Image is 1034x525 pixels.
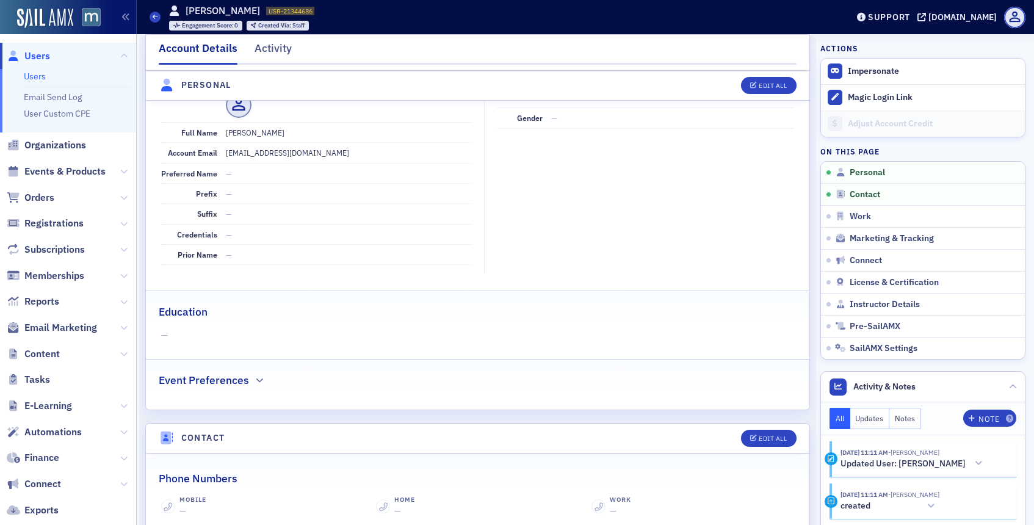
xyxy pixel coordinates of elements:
[741,77,796,94] button: Edit All
[24,477,61,491] span: Connect
[850,299,920,310] span: Instructor Details
[161,168,217,178] span: Preferred Name
[226,123,471,142] dd: [PERSON_NAME]
[978,416,999,422] div: Note
[247,21,309,31] div: Created Via: Staff
[161,329,795,342] span: —
[1004,7,1025,28] span: Profile
[850,167,885,178] span: Personal
[168,148,217,157] span: Account Email
[24,71,46,82] a: Users
[7,139,86,152] a: Organizations
[888,490,939,499] span: Justin Chase
[497,93,543,103] span: Date of Birth
[269,7,313,15] span: USR-21344686
[197,209,217,219] span: Suffix
[7,49,50,63] a: Users
[182,23,239,29] div: 0
[848,118,1019,129] div: Adjust Account Credit
[7,165,106,178] a: Events & Products
[181,128,217,137] span: Full Name
[741,430,796,447] button: Edit All
[7,269,84,283] a: Memberships
[24,269,84,283] span: Memberships
[888,448,939,457] span: Justin Chase
[24,373,50,386] span: Tasks
[850,211,871,222] span: Work
[841,457,987,470] button: Updated User: [PERSON_NAME]
[226,230,232,239] span: —
[820,43,858,54] h4: Actions
[159,471,237,487] h2: Phone Numbers
[963,410,1016,427] button: Note
[551,113,557,123] span: —
[7,373,50,386] a: Tasks
[159,304,208,320] h2: Education
[226,209,232,219] span: —
[7,347,60,361] a: Content
[7,217,84,230] a: Registrations
[255,40,292,63] div: Activity
[610,505,616,516] span: —
[850,321,900,332] span: Pre-SailAMX
[226,189,232,198] span: —
[850,255,882,266] span: Connect
[7,425,82,439] a: Automations
[179,495,206,505] div: Mobile
[24,399,72,413] span: E-Learning
[7,191,54,205] a: Orders
[17,9,73,28] a: SailAMX
[868,12,910,23] div: Support
[196,189,217,198] span: Prefix
[82,8,101,27] img: SailAMX
[7,243,85,256] a: Subscriptions
[169,21,243,31] div: Engagement Score: 0
[841,501,870,512] h5: created
[850,343,917,354] span: SailAMX Settings
[258,21,292,29] span: Created Via :
[759,82,787,89] div: Edit All
[24,295,59,308] span: Reports
[7,451,59,465] a: Finance
[850,189,880,200] span: Contact
[24,425,82,439] span: Automations
[226,143,471,162] dd: [EMAIL_ADDRESS][DOMAIN_NAME]
[24,49,50,63] span: Users
[73,8,101,29] a: View Homepage
[258,23,305,29] div: Staff
[825,452,837,465] div: Activity
[820,146,1025,157] h4: On this page
[394,505,401,516] span: —
[178,250,217,259] span: Prior Name
[825,495,837,508] div: Creation
[610,495,631,505] div: Work
[226,250,232,259] span: —
[159,372,249,388] h2: Event Preferences
[517,113,543,123] span: Gender
[194,93,217,103] span: Avatar
[7,295,59,308] a: Reports
[24,217,84,230] span: Registrations
[181,79,231,92] h4: Personal
[7,399,72,413] a: E-Learning
[853,380,916,393] span: Activity & Notes
[928,12,997,23] div: [DOMAIN_NAME]
[841,490,888,499] time: 9/30/2025 11:11 AM
[24,451,59,465] span: Finance
[850,233,934,244] span: Marketing & Tracking
[24,321,97,335] span: Email Marketing
[850,408,890,429] button: Updates
[226,168,232,178] span: —
[24,347,60,361] span: Content
[848,92,1019,103] div: Magic Login Link
[7,504,59,517] a: Exports
[177,230,217,239] span: Credentials
[24,243,85,256] span: Subscriptions
[159,40,237,65] div: Account Details
[24,108,90,119] a: User Custom CPE
[551,93,557,103] span: —
[889,408,921,429] button: Notes
[841,448,888,457] time: 9/30/2025 11:11 AM
[850,277,939,288] span: License & Certification
[917,13,1001,21] button: [DOMAIN_NAME]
